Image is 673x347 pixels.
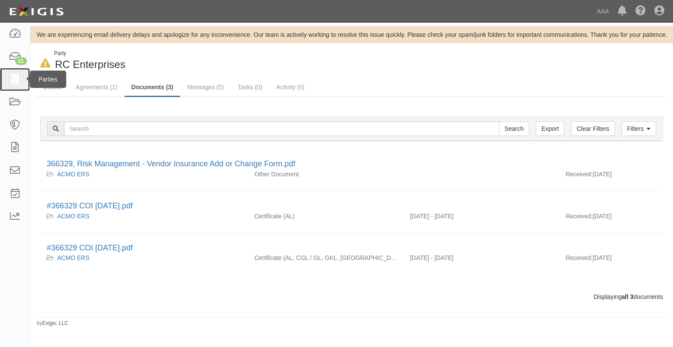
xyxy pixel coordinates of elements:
[499,121,529,136] input: Search
[47,159,657,170] div: 366329, Risk Management - Vendor Insurance Add or Change Form.pdf
[621,293,633,300] b: all 3
[6,4,66,19] img: logo-5460c22ac91f19d4615b14bd174203de0afe785f0fc80cf4dbbc73dc1793850b.png
[566,212,592,221] p: Received:
[40,59,51,68] i: In Default since 08/07/2025
[536,121,564,136] a: Export
[566,170,592,178] p: Received:
[559,212,663,225] div: [DATE]
[30,71,66,88] div: Parties
[559,253,663,266] div: [DATE]
[30,30,673,39] div: We are experiencing email delivery delays and apologize for any inconvenience. Our team is active...
[403,253,559,262] div: Effective 07/24/2024 - Expiration 07/24/2025
[55,58,126,70] span: RC Enterprises
[42,320,68,326] a: Exigis, LLC
[248,253,404,262] div: Auto Liability Commercial General Liability / Garage Liability Garage Keepers Liability On-Hook
[34,292,670,301] div: Displaying documents
[125,78,180,97] a: Documents (3)
[47,201,133,210] a: #366329 COI [DATE].pdf
[566,253,592,262] p: Received:
[270,78,311,96] a: Activity (0)
[69,78,124,96] a: Agreements (1)
[47,212,242,221] div: ACMO ERS
[57,254,90,261] a: ACMO ERS
[37,320,68,327] small: by
[47,243,657,254] div: #366329 COI 07.30.2025.pdf
[403,212,559,221] div: Effective 07/24/2024 - Expiration 07/24/2025
[47,243,133,252] a: #366329 COI [DATE].pdf
[47,253,242,262] div: ACMO ERS
[57,213,90,220] a: ACMO ERS
[57,171,90,178] a: ACMO ERS
[15,57,27,65] div: 21
[559,170,663,183] div: [DATE]
[621,121,656,136] a: Filters
[571,121,615,136] a: Clear Filters
[47,201,657,212] div: #366329 COI 07.24.2025.pdf
[231,78,269,96] a: Tasks (0)
[635,6,646,16] i: Help Center - Complianz
[47,170,242,178] div: ACMO ERS
[248,212,404,221] div: Auto Liability
[248,170,404,178] div: Other Document
[64,121,499,136] input: Search
[592,3,613,20] a: AAA
[37,50,345,72] div: RC Enterprises
[181,78,231,96] a: Messages (5)
[54,50,126,57] div: Party
[47,159,295,168] a: 366329, Risk Management - Vendor Insurance Add or Change Form.pdf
